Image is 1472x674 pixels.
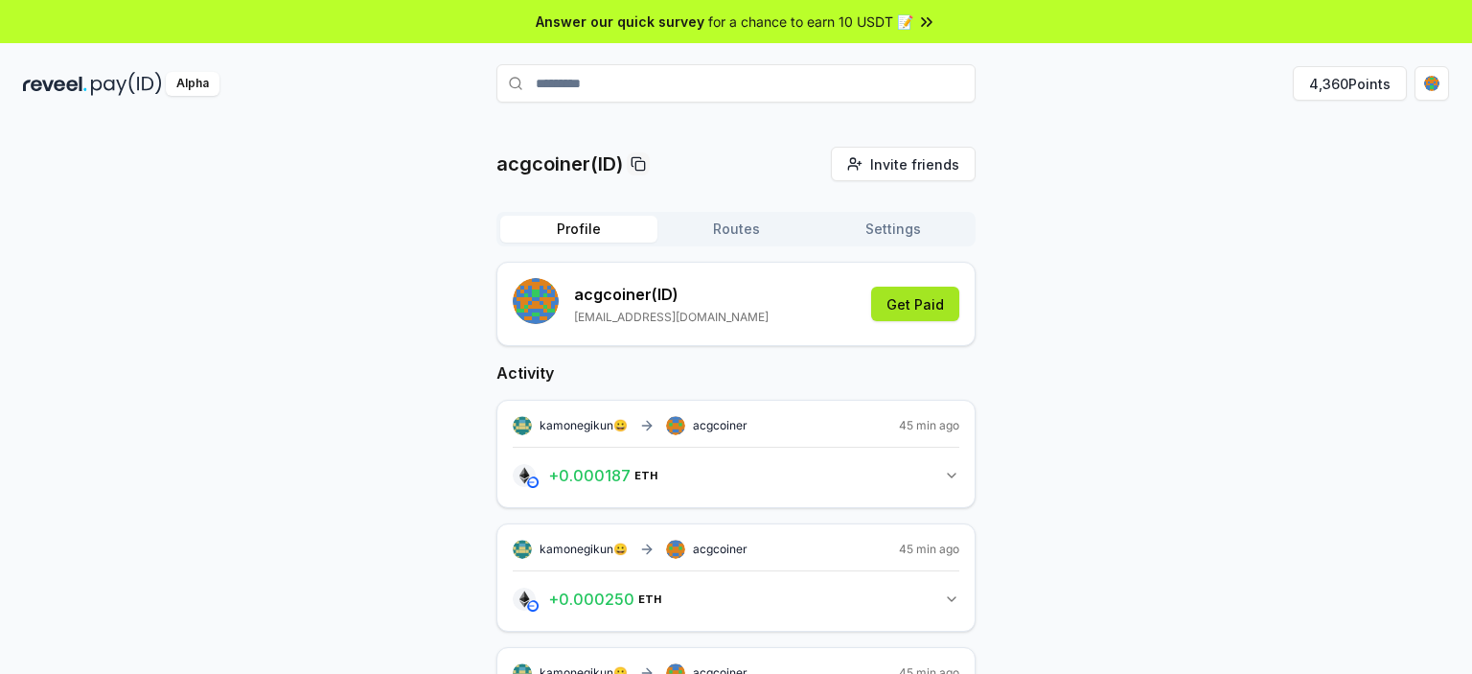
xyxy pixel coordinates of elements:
span: acgcoiner [693,542,747,557]
span: for a chance to earn 10 USDT 📝 [708,12,913,32]
img: logo.png [513,588,536,611]
div: Alpha [166,72,219,96]
button: 4,360Points [1293,66,1407,101]
img: logo.png [513,464,536,487]
span: 45 min ago [899,542,959,557]
p: [EMAIL_ADDRESS][DOMAIN_NAME] [574,310,769,325]
span: acgcoiner [693,418,747,433]
p: acgcoiner (ID) [574,283,769,306]
button: Invite friends [831,147,976,181]
button: +0.000187ETH [513,459,959,492]
img: base-network.png [527,476,539,488]
button: Get Paid [871,287,959,321]
button: Profile [500,216,657,243]
h2: Activity [496,361,976,384]
img: base-network.png [527,600,539,612]
p: acgcoiner(ID) [496,151,623,177]
img: reveel_dark [23,72,87,96]
img: pay_id [91,72,162,96]
span: kamonegikun😀 [540,418,628,433]
button: Settings [815,216,972,243]
button: Routes [657,216,815,243]
span: Answer our quick survey [536,12,704,32]
span: 45 min ago [899,418,959,433]
span: kamonegikun😀 [540,542,628,557]
button: +0.000250ETH [513,583,959,616]
span: Invite friends [870,154,959,174]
